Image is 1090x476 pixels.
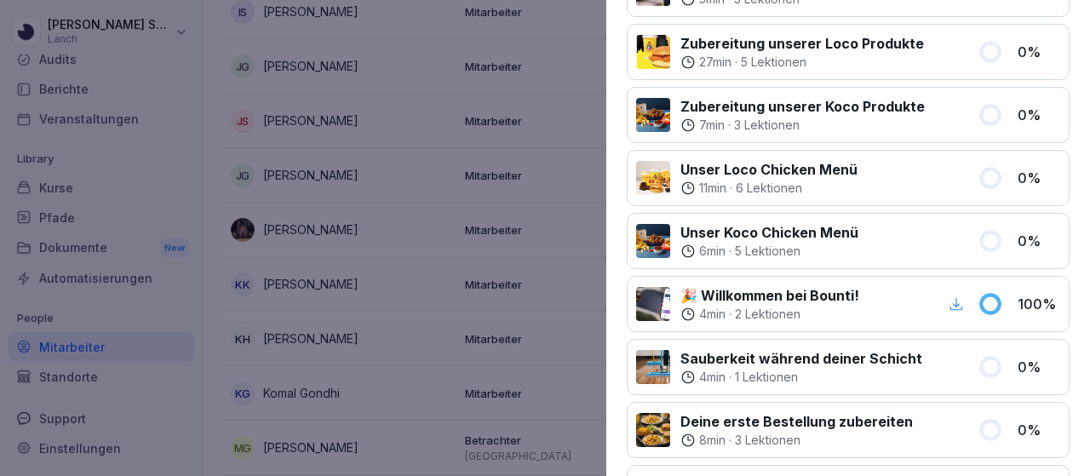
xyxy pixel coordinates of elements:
[680,159,858,180] p: Unser Loco Chicken Menü
[735,243,800,260] p: 5 Lektionen
[741,54,806,71] p: 5 Lektionen
[1018,105,1060,125] p: 0 %
[680,411,913,432] p: Deine erste Bestellung zubereiten
[699,243,726,260] p: 6 min
[680,243,858,260] div: ·
[680,306,859,323] div: ·
[1018,168,1060,188] p: 0 %
[699,180,726,197] p: 11 min
[699,432,726,449] p: 8 min
[680,54,924,71] div: ·
[680,117,925,134] div: ·
[680,432,913,449] div: ·
[735,306,800,323] p: 2 Lektionen
[699,117,725,134] p: 7 min
[1018,357,1060,377] p: 0 %
[680,348,922,369] p: Sauberkeit während deiner Schicht
[1018,420,1060,440] p: 0 %
[1018,42,1060,62] p: 0 %
[699,54,731,71] p: 27 min
[1018,294,1060,314] p: 100 %
[1018,231,1060,251] p: 0 %
[680,222,858,243] p: Unser Koco Chicken Menü
[734,117,800,134] p: 3 Lektionen
[699,369,726,386] p: 4 min
[699,306,726,323] p: 4 min
[680,369,922,386] div: ·
[680,33,924,54] p: Zubereitung unserer Loco Produkte
[735,369,798,386] p: 1 Lektionen
[736,180,802,197] p: 6 Lektionen
[680,285,859,306] p: 🎉 Willkommen bei Bounti!
[735,432,800,449] p: 3 Lektionen
[680,96,925,117] p: Zubereitung unserer Koco Produkte
[680,180,858,197] div: ·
